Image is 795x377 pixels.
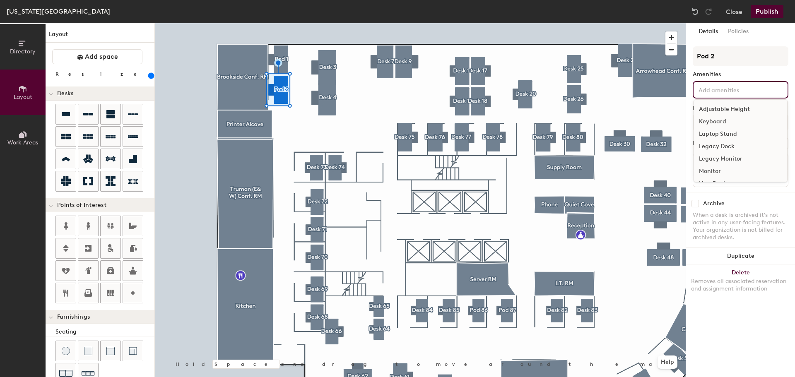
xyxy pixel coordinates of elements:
div: Legacy Dock [694,140,787,153]
button: DeleteRemoves all associated reservation and assignment information [686,264,795,301]
button: Couch (corner) [123,341,143,361]
img: Undo [691,7,699,16]
span: Add space [85,53,118,61]
div: Laptop Stand [694,128,787,140]
span: Furnishings [57,314,90,320]
button: Add space [52,49,142,64]
button: Duplicate [686,248,795,264]
img: Redo [704,7,713,16]
img: Couch (corner) [129,347,137,355]
button: Stool [55,341,76,361]
div: Adjustable Height [694,103,787,115]
button: Details [694,23,723,40]
span: Layout [14,94,32,101]
button: Close [726,5,742,18]
div: Seating [55,327,154,336]
button: Publish [751,5,783,18]
img: Stool [62,347,70,355]
button: Help [658,355,677,369]
div: Keyboard [694,115,787,128]
input: Add amenities [697,84,771,94]
div: When a desk is archived it's not active in any user-facing features. Your organization is not bil... [693,211,788,241]
div: Amenities [693,71,788,78]
div: Legacy Monitor [694,153,787,165]
div: Monitor [694,165,787,178]
h1: Layout [46,30,154,43]
button: Couch (middle) [100,341,121,361]
div: Resize [55,71,147,77]
div: Archive [703,200,725,207]
span: Work Areas [7,139,38,146]
span: Directory [10,48,36,55]
div: Removes all associated reservation and assignment information [691,278,790,293]
button: Policies [723,23,754,40]
div: Desks [693,140,708,147]
div: Desk Type [693,105,788,112]
span: Points of Interest [57,202,106,209]
img: Couch (middle) [106,347,115,355]
button: Cushion [78,341,99,361]
button: Assigned [693,115,788,130]
img: Cushion [84,347,92,355]
span: Desks [57,90,73,97]
div: New Dock [694,178,787,190]
div: [US_STATE][GEOGRAPHIC_DATA] [7,6,110,17]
